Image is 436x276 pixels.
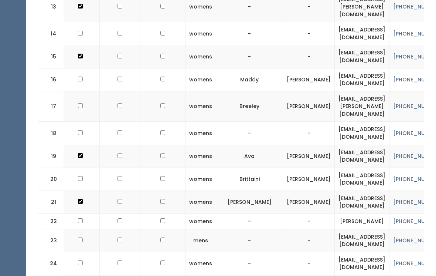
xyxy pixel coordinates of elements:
[185,23,216,46] td: womens
[283,214,335,230] td: -
[283,46,335,68] td: -
[38,23,64,46] td: 14
[185,214,216,230] td: womens
[216,23,283,46] td: -
[216,145,283,168] td: Ava
[38,214,64,230] td: 22
[216,46,283,68] td: -
[38,191,64,214] td: 21
[335,68,389,91] td: [EMAIL_ADDRESS][DOMAIN_NAME]
[216,191,283,214] td: [PERSON_NAME]
[335,91,389,122] td: [EMAIL_ADDRESS][PERSON_NAME][DOMAIN_NAME]
[185,229,216,252] td: mens
[283,122,335,145] td: -
[335,191,389,214] td: [EMAIL_ADDRESS][DOMAIN_NAME]
[185,46,216,68] td: womens
[185,91,216,122] td: womens
[283,23,335,46] td: -
[335,46,389,68] td: [EMAIL_ADDRESS][DOMAIN_NAME]
[335,214,389,230] td: [PERSON_NAME]
[185,68,216,91] td: womens
[283,191,335,214] td: [PERSON_NAME]
[283,229,335,252] td: -
[216,91,283,122] td: Breeley
[38,91,64,122] td: 17
[185,145,216,168] td: womens
[38,46,64,68] td: 15
[185,168,216,191] td: womens
[283,252,335,275] td: -
[38,68,64,91] td: 16
[216,168,283,191] td: Brittaini
[335,23,389,46] td: [EMAIL_ADDRESS][DOMAIN_NAME]
[38,168,64,191] td: 20
[335,145,389,168] td: [EMAIL_ADDRESS][DOMAIN_NAME]
[185,191,216,214] td: womens
[335,168,389,191] td: [EMAIL_ADDRESS][DOMAIN_NAME]
[216,252,283,275] td: -
[283,91,335,122] td: [PERSON_NAME]
[185,252,216,275] td: womens
[38,145,64,168] td: 19
[283,145,335,168] td: [PERSON_NAME]
[216,68,283,91] td: Maddy
[38,122,64,145] td: 18
[283,68,335,91] td: [PERSON_NAME]
[335,252,389,275] td: [EMAIL_ADDRESS][DOMAIN_NAME]
[335,122,389,145] td: [EMAIL_ADDRESS][DOMAIN_NAME]
[185,122,216,145] td: womens
[38,229,64,252] td: 23
[216,122,283,145] td: -
[216,214,283,230] td: -
[38,252,64,275] td: 24
[283,168,335,191] td: [PERSON_NAME]
[216,229,283,252] td: -
[335,229,389,252] td: [EMAIL_ADDRESS][DOMAIN_NAME]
